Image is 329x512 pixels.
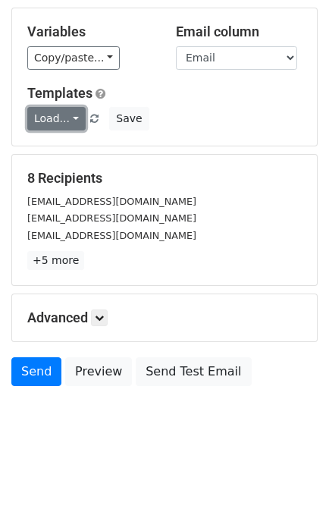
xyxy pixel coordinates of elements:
[27,85,92,101] a: Templates
[27,212,196,224] small: [EMAIL_ADDRESS][DOMAIN_NAME]
[27,251,84,270] a: +5 more
[27,170,302,187] h5: 8 Recipients
[136,357,251,386] a: Send Test Email
[176,24,302,40] h5: Email column
[253,439,329,512] iframe: Chat Widget
[11,357,61,386] a: Send
[65,357,132,386] a: Preview
[109,107,149,130] button: Save
[27,196,196,207] small: [EMAIL_ADDRESS][DOMAIN_NAME]
[27,309,302,326] h5: Advanced
[27,230,196,241] small: [EMAIL_ADDRESS][DOMAIN_NAME]
[27,46,120,70] a: Copy/paste...
[27,24,153,40] h5: Variables
[27,107,86,130] a: Load...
